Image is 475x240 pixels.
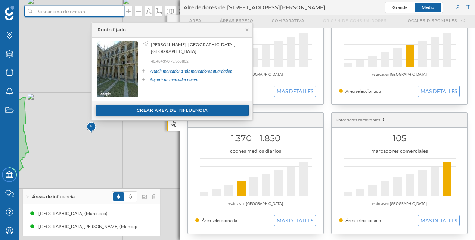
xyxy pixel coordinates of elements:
[87,120,96,135] img: Marker
[274,215,316,226] button: MAS DETALLES
[38,223,146,230] div: [GEOGRAPHIC_DATA][PERSON_NAME] (Municipio)
[195,131,316,145] h1: 1.370 - 1.850
[195,71,316,78] div: vs áreas en [GEOGRAPHIC_DATA]
[32,193,75,200] span: Áreas de influencia
[202,218,237,223] span: Área seleccionada
[405,18,457,23] span: Locales disponibles
[38,210,111,217] div: [GEOGRAPHIC_DATA] (Municipio)
[150,68,232,75] a: Añadir marcador a mis marcadores guardados
[339,131,460,145] h1: 105
[195,200,316,208] div: vs áreas en [GEOGRAPHIC_DATA]
[5,6,14,20] img: Geoblink Logo
[220,18,253,23] span: Áreas espejo
[15,5,41,12] span: Soporte
[339,200,460,208] div: vs áreas en [GEOGRAPHIC_DATA]
[418,86,460,97] button: MAS DETALLES
[332,113,467,128] div: Marcadores comerciales
[392,4,407,10] span: Grande
[339,147,460,155] div: marcadores comerciales
[189,18,201,23] span: Area
[339,71,460,78] div: vs áreas en [GEOGRAPHIC_DATA]
[195,147,316,155] div: coches medios diarios
[418,215,460,226] button: MAS DETALLES
[274,86,316,97] button: MAS DETALLES
[272,18,304,23] span: Comparativa
[150,76,198,83] a: Sugerir un marcador nuevo
[422,4,434,10] span: Medio
[184,4,325,11] span: Alrededores de [STREET_ADDRESS][PERSON_NAME]
[97,26,126,33] div: Punto fijado
[345,218,381,223] span: Área seleccionada
[345,88,381,94] span: Área seleccionada
[151,59,243,64] p: 40,484390, -3,368802
[188,113,323,128] div: Tráfico rodado en el tramo
[97,41,138,97] img: streetview
[151,41,241,55] span: [PERSON_NAME], [GEOGRAPHIC_DATA], [GEOGRAPHIC_DATA]
[170,82,178,127] p: Área de influencia
[323,18,386,23] span: Origen de consumidores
